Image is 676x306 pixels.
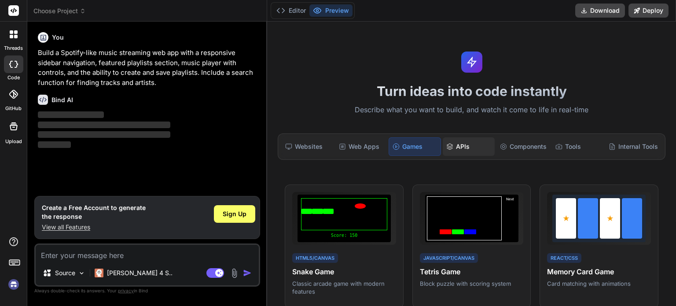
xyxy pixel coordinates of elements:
h1: Turn ideas into code instantly [272,83,671,99]
img: attachment [229,268,239,278]
img: icon [243,269,252,277]
span: View Prompt [487,192,520,200]
div: Internal Tools [605,137,661,156]
label: code [7,74,20,81]
div: Next [503,196,517,240]
h6: You [52,33,64,42]
p: Classic arcade game with modern features [292,280,396,295]
button: Deploy [628,4,669,18]
h4: Snake Game [292,266,396,277]
span: Sign Up [223,210,246,218]
span: ‌ [38,141,71,148]
div: Score: 150 [301,232,387,239]
h1: Create a Free Account to generate the response [42,203,146,221]
div: APIs [443,137,494,156]
span: ‌ [38,122,170,128]
span: Choose Project [33,7,86,15]
div: Web Apps [335,137,387,156]
label: threads [4,44,23,52]
button: Preview [309,4,353,17]
div: Websites [282,137,333,156]
img: Pick Models [78,269,85,277]
h6: Bind AI [51,96,73,104]
span: ‌ [38,131,170,138]
button: Download [575,4,625,18]
img: Claude 4 Sonnet [95,269,103,277]
div: Components [496,137,550,156]
p: Always double-check its answers. Your in Bind [34,287,260,295]
div: Games [389,137,441,156]
label: Upload [5,138,22,145]
span: privacy [118,288,134,293]
label: GitHub [5,105,22,112]
img: signin [6,277,21,292]
div: JavaScript/Canvas [420,253,478,263]
p: [PERSON_NAME] 4 S.. [107,269,173,277]
h4: Tetris Game [420,266,524,277]
button: Editor [273,4,309,17]
p: Block puzzle with scoring system [420,280,524,288]
p: View all Features [42,223,146,232]
p: Build a Spotify-like music streaming web app with a responsive sidebar navigation, featured playl... [38,48,258,88]
div: Tools [552,137,603,156]
p: Source [55,269,75,277]
p: Card matching with animations [547,280,651,288]
div: HTML5/Canvas [292,253,338,263]
div: React/CSS [547,253,581,263]
h4: Memory Card Game [547,266,651,277]
p: Describe what you want to build, and watch it come to life in real-time [272,104,671,116]
span: View Prompt [615,192,647,200]
span: ‌ [38,111,104,118]
span: View Prompt [360,192,393,200]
